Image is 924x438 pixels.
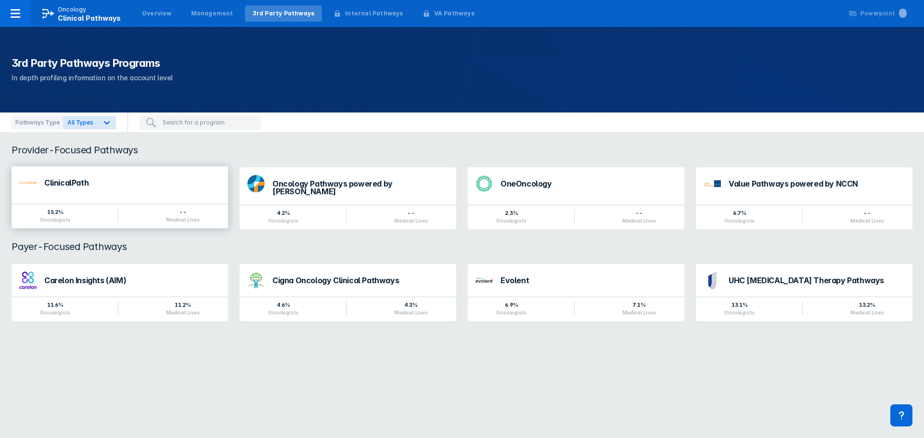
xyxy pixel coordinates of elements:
div: Oncologists [724,310,755,315]
div: Oncologists [40,310,70,315]
a: Cigna Oncology Clinical Pathways4.6%Oncologists4.3%Medical Lives [240,264,456,321]
a: Management [183,5,241,22]
div: ClinicalPath [44,179,220,187]
div: 11.6% [40,301,70,309]
img: value-pathways-nccn.png [704,180,721,187]
div: Medical Lives [850,310,884,315]
span: All Types [67,119,93,126]
div: Overview [142,9,172,18]
div: 3rd Party Pathways [253,9,315,18]
div: Medical Lives [850,218,884,224]
h1: 3rd Party Pathways Programs [12,56,912,70]
div: -- [850,209,884,217]
div: 7.1% [622,301,655,309]
div: Management [191,9,233,18]
div: 15.2% [40,208,70,216]
div: Evolent [500,276,677,284]
div: Internal Pathways [345,9,403,18]
div: Medical Lives [394,218,427,224]
div: Oncologists [496,310,526,315]
input: Search for a program [163,118,255,127]
div: Value Pathways powered by NCCN [729,180,905,188]
div: Medical Lives [622,310,655,315]
div: 13.1% [724,301,755,309]
p: In depth profiling information on the account level [12,72,912,84]
a: UHC [MEDICAL_DATA] Therapy Pathways13.1%Oncologists13.2%Medical Lives [696,264,912,321]
div: Oncologists [268,310,298,315]
img: via-oncology.png [19,174,37,191]
div: -- [622,209,655,217]
div: UHC [MEDICAL_DATA] Therapy Pathways [729,276,905,284]
div: VA Pathways [434,9,475,18]
a: Evolent6.9%Oncologists7.1%Medical Lives [468,264,684,321]
img: uhc-pathways.png [704,272,721,289]
a: Carelon Insights (AIM)11.6%Oncologists11.2%Medical Lives [12,264,228,321]
div: Medical Lives [394,310,427,315]
img: dfci-pathways.png [247,175,265,192]
div: Oncologists [724,218,755,224]
div: -- [394,209,427,217]
div: 2.3% [496,209,526,217]
div: 13.2% [850,301,884,309]
div: Medical Lives [166,217,199,223]
span: Clinical Pathways [58,14,121,22]
div: Medical Lives [622,218,655,224]
div: Pathways Type [12,116,63,129]
div: 11.2% [166,301,199,309]
div: Contact Support [890,404,912,426]
div: Oncology Pathways powered by [PERSON_NAME] [272,180,449,195]
div: Cigna Oncology Clinical Pathways [272,276,449,284]
div: Powerpoint [860,9,907,18]
img: carelon-insights.png [19,272,37,289]
div: Oncologists [268,218,298,224]
div: Carelon Insights (AIM) [44,276,220,284]
div: 6.9% [496,301,526,309]
img: new-century-health.png [475,272,493,289]
div: 6.7% [724,209,755,217]
a: Oncology Pathways powered by [PERSON_NAME]4.2%Oncologists--Medical Lives [240,167,456,229]
img: oneoncology.png [475,175,493,192]
a: ClinicalPath15.2%Oncologists--Medical Lives [12,167,228,229]
div: Oncologists [496,218,526,224]
div: OneOncology [500,180,677,188]
a: Value Pathways powered by NCCN6.7%Oncologists--Medical Lives [696,167,912,229]
p: Oncology [58,5,87,14]
div: 4.6% [268,301,298,309]
div: -- [166,208,199,216]
div: 4.2% [268,209,298,217]
div: Oncologists [40,217,70,223]
img: cigna-oncology-clinical-pathways.png [247,272,265,289]
div: Medical Lives [166,310,199,315]
a: OneOncology2.3%Oncologists--Medical Lives [468,167,684,229]
a: Overview [134,5,180,22]
div: 4.3% [394,301,427,309]
a: 3rd Party Pathways [245,5,322,22]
